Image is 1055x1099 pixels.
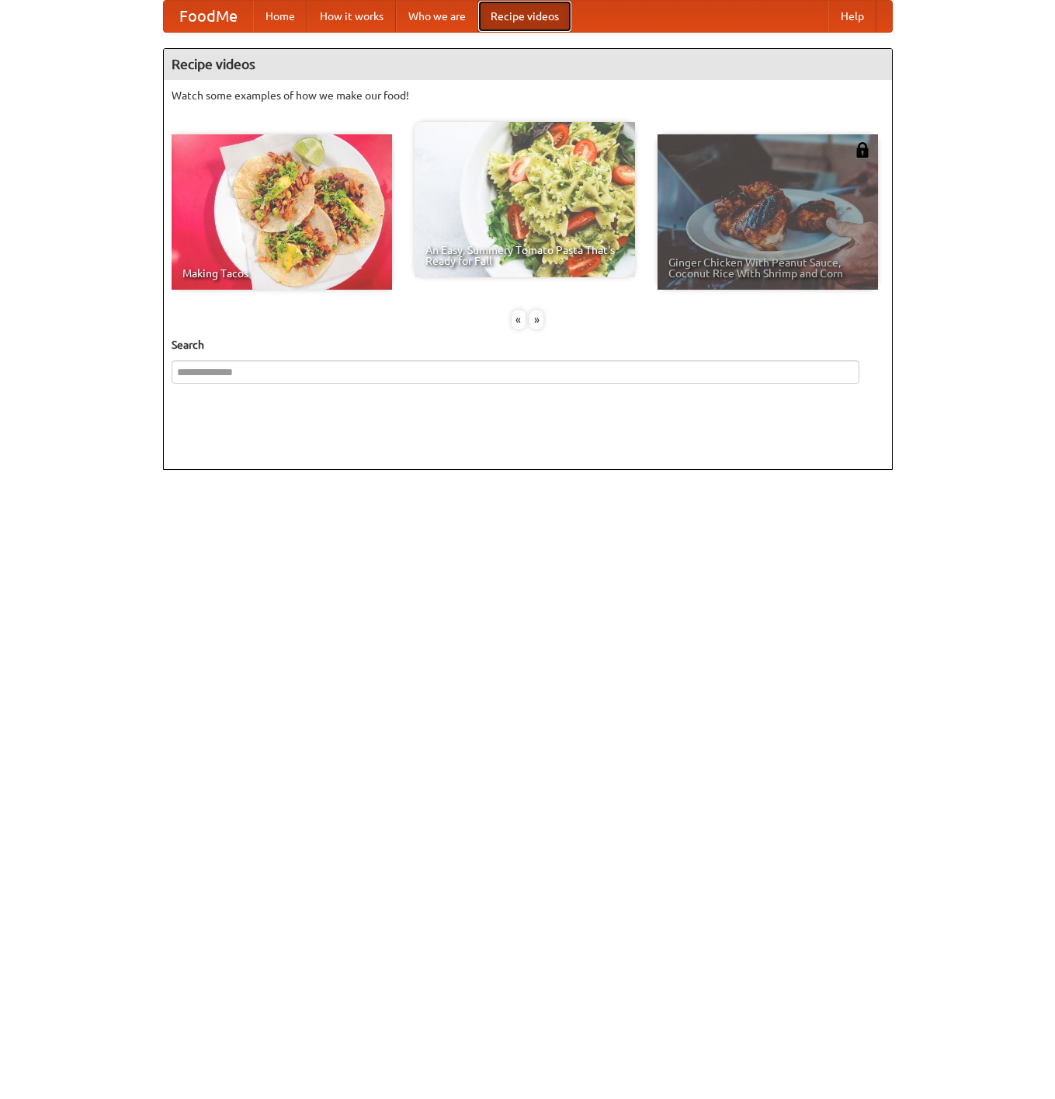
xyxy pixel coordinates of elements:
a: Home [253,1,307,32]
h5: Search [172,337,884,353]
a: Making Tacos [172,134,392,290]
h4: Recipe videos [164,49,892,80]
span: Making Tacos [182,268,381,279]
a: How it works [307,1,396,32]
a: An Easy, Summery Tomato Pasta That's Ready for Fall [415,122,635,277]
a: Help [828,1,876,32]
img: 483408.png [855,142,870,158]
p: Watch some examples of how we make our food! [172,88,884,103]
div: « [512,310,526,329]
a: FoodMe [164,1,253,32]
a: Who we are [396,1,478,32]
span: An Easy, Summery Tomato Pasta That's Ready for Fall [425,245,624,266]
div: » [529,310,543,329]
a: Recipe videos [478,1,571,32]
